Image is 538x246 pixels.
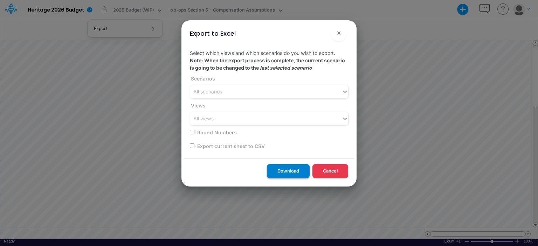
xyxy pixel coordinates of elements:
[193,115,214,122] div: All views
[190,29,236,38] div: Export to Excel
[190,75,215,82] label: Scenarios
[312,164,348,178] button: Cancel
[196,129,237,136] label: Round Numbers
[337,28,341,37] span: ×
[196,142,265,150] label: Export current sheet to CSV
[190,102,206,109] label: Views
[267,164,310,178] button: Download
[330,24,347,41] button: Close
[260,65,312,71] em: last selected scenario
[190,57,345,71] strong: Note: When the export process is complete, the current scenario is going to be changed to the
[184,44,354,158] div: Select which views and which scenarios do you wish to export.
[193,88,222,96] div: All scenarios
